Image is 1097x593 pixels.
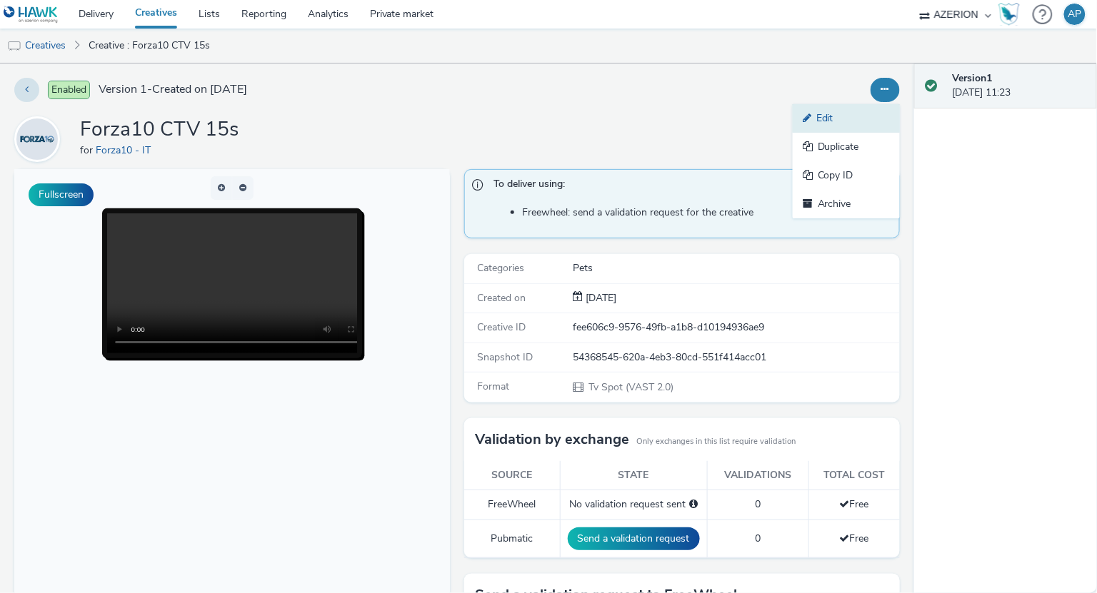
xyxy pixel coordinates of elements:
[522,206,892,220] li: Freewheel: send a validation request for the creative
[81,29,217,63] a: Creative : Forza10 CTV 15s
[636,436,796,447] small: Only exchanges in this list require validation
[464,490,560,519] td: FreeWheel
[477,380,509,393] span: Format
[568,527,700,550] button: Send a validation request
[573,320,898,335] div: fee606c9-9576-49fb-a1b8-d10194936ae9
[464,461,560,490] th: Source
[583,291,616,305] span: [DATE]
[1068,4,1082,25] div: AP
[568,497,700,512] div: No validation request sent
[99,81,247,98] span: Version 1 - Created on [DATE]
[494,177,885,196] span: To deliver using:
[16,118,58,160] img: Forza10 - IT
[808,461,900,490] th: Total cost
[477,320,526,334] span: Creative ID
[755,497,761,511] span: 0
[14,132,66,146] a: Forza10 - IT
[477,261,524,275] span: Categories
[80,143,96,157] span: for
[998,3,1020,26] img: Hawk Academy
[477,350,533,364] span: Snapshot ID
[560,461,707,490] th: State
[80,116,239,143] h1: Forza10 CTV 15s
[587,380,673,394] span: Tv Spot (VAST 2.0)
[464,519,560,557] td: Pubmatic
[793,104,900,133] a: Edit
[755,532,761,545] span: 0
[952,71,1086,101] div: [DATE] 11:23
[48,81,90,99] span: Enabled
[840,497,869,511] span: Free
[573,261,898,275] div: Pets
[573,350,898,365] div: 54368545-620a-4eb3-80cd-551f414acc01
[707,461,808,490] th: Validations
[475,429,629,450] h3: Validation by exchange
[998,3,1026,26] a: Hawk Academy
[793,161,900,190] a: Copy ID
[4,6,59,24] img: undefined Logo
[583,291,616,305] div: Creation 08 October 2025, 11:23
[840,532,869,545] span: Free
[793,190,900,218] a: Archive
[477,291,526,305] span: Created on
[952,71,992,85] strong: Version 1
[7,39,21,54] img: tv
[793,133,900,161] a: Duplicate
[96,143,156,157] a: Forza10 - IT
[689,497,698,512] div: Please select a deal below and click on Send to send a validation request to FreeWheel.
[29,183,94,206] button: Fullscreen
